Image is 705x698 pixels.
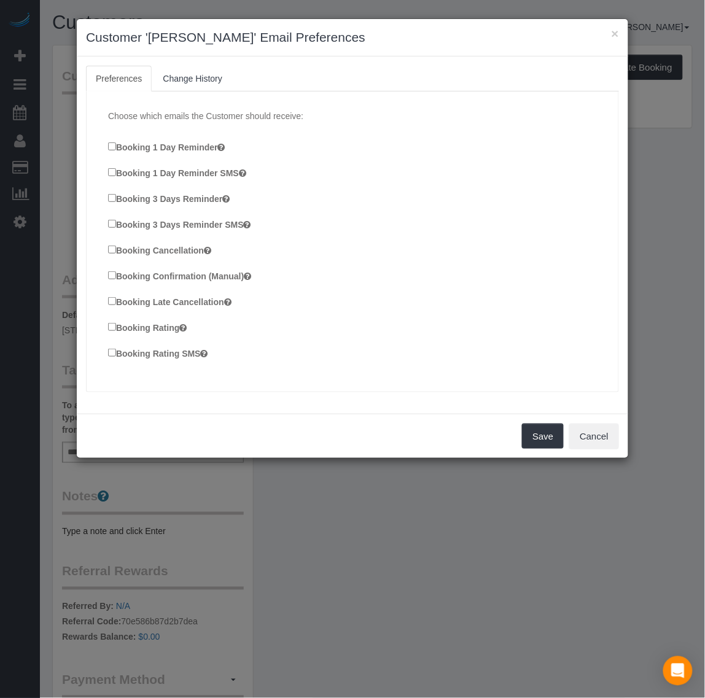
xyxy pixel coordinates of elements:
[108,192,230,205] label: Booking 3 Days Reminder
[108,271,116,279] input: Booking Confirmation (Manual)
[663,656,693,686] div: Open Intercom Messenger
[108,297,116,305] input: Booking Late Cancellation
[569,424,619,449] button: Cancel
[108,217,251,231] label: Booking 3 Days Reminder SMS
[108,323,116,331] input: Booking Rating
[108,346,208,360] label: Booking Rating SMS
[86,28,619,47] h3: Customer '[PERSON_NAME]' Email Preferences
[108,243,211,257] label: Booking Cancellation
[108,220,116,228] input: Booking 3 Days Reminder SMS
[86,66,152,91] a: Preferences
[153,66,232,91] a: Change History
[108,320,187,334] label: Booking Rating
[612,27,619,40] button: ×
[108,372,225,386] label: Booking created by Staff
[108,166,246,179] label: Booking 1 Day Reminder SMS
[108,142,116,150] input: Booking 1 Day Reminder
[108,269,251,282] label: Booking Confirmation (Manual)
[108,246,116,254] input: Booking Cancellation
[108,168,116,176] input: Booking 1 Day Reminder SMS
[108,349,116,357] input: Booking Rating SMS
[108,194,116,202] input: Booking 3 Days Reminder
[108,295,232,308] label: Booking Late Cancellation
[522,424,564,449] button: Save
[77,19,628,458] sui-modal: Customer 'Kenneth Adams' Email Preferences
[108,110,597,122] p: Choose which emails the Customer should receive:
[108,140,225,153] label: Booking 1 Day Reminder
